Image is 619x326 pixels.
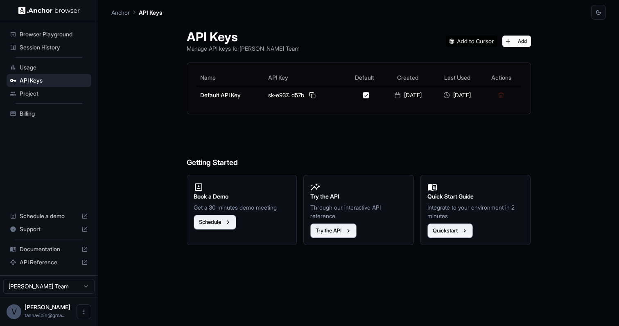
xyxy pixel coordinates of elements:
[20,109,88,118] span: Billing
[265,69,346,86] th: API Key
[194,203,290,212] p: Get a 30 minutes demo meeting
[268,90,342,100] div: sk-e937...d57b
[20,76,88,85] span: API Keys
[20,258,78,266] span: API Reference
[433,69,482,86] th: Last Used
[25,304,70,310] span: Vipin Tanna
[187,44,300,53] p: Manage API keys for [PERSON_NAME] Team
[310,203,407,220] p: Through our interactive API reference
[7,256,91,269] div: API Reference
[25,312,66,318] span: tannavipin@gmail.com
[77,304,91,319] button: Open menu
[139,8,162,17] p: API Keys
[310,192,407,201] h2: Try the API
[194,215,236,230] button: Schedule
[427,223,473,238] button: Quickstart
[111,8,130,17] p: Anchor
[194,192,290,201] h2: Book a Demo
[383,69,432,86] th: Created
[187,29,300,44] h1: API Keys
[7,28,91,41] div: Browser Playground
[310,223,357,238] button: Try the API
[187,124,531,169] h6: Getting Started
[18,7,80,14] img: Anchor Logo
[7,210,91,223] div: Schedule a demo
[7,223,91,236] div: Support
[197,86,265,104] td: Default API Key
[111,8,162,17] nav: breadcrumb
[7,87,91,100] div: Project
[7,41,91,54] div: Session History
[20,63,88,71] span: Usage
[20,225,78,233] span: Support
[20,212,78,220] span: Schedule a demo
[20,89,88,98] span: Project
[502,36,531,47] button: Add
[427,203,524,220] p: Integrate to your environment in 2 minutes
[482,69,520,86] th: Actions
[307,90,317,100] button: Copy API key
[7,107,91,120] div: Billing
[197,69,265,86] th: Name
[446,36,497,47] img: Add anchorbrowser MCP server to Cursor
[7,304,21,319] div: V
[7,61,91,74] div: Usage
[20,30,88,38] span: Browser Playground
[7,74,91,87] div: API Keys
[436,91,479,99] div: [DATE]
[346,69,383,86] th: Default
[20,43,88,51] span: Session History
[427,192,524,201] h2: Quick Start Guide
[7,243,91,256] div: Documentation
[20,245,78,253] span: Documentation
[386,91,429,99] div: [DATE]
